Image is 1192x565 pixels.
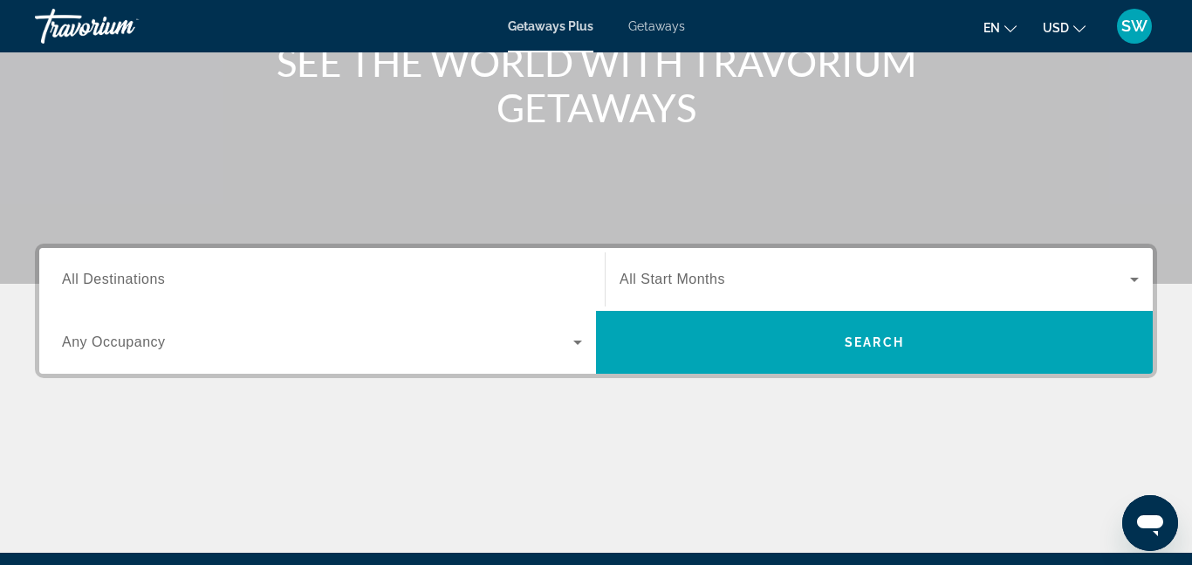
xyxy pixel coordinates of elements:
iframe: Button to launch messaging window [1122,495,1178,551]
span: Any Occupancy [62,334,166,349]
button: Change currency [1043,15,1086,40]
button: Search [596,311,1153,374]
span: All Start Months [620,272,725,286]
a: Travorium [35,3,209,49]
button: Change language [983,15,1017,40]
a: Getaways Plus [508,19,593,33]
button: User Menu [1112,8,1157,45]
div: Search widget [39,248,1153,374]
span: All Destinations [62,272,165,286]
span: Search [845,335,904,349]
span: en [983,21,1000,35]
a: Getaways [628,19,685,33]
h1: SEE THE WORLD WITH TRAVORIUM GETAWAYS [269,39,923,130]
span: USD [1043,21,1069,35]
span: SW [1121,17,1147,35]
